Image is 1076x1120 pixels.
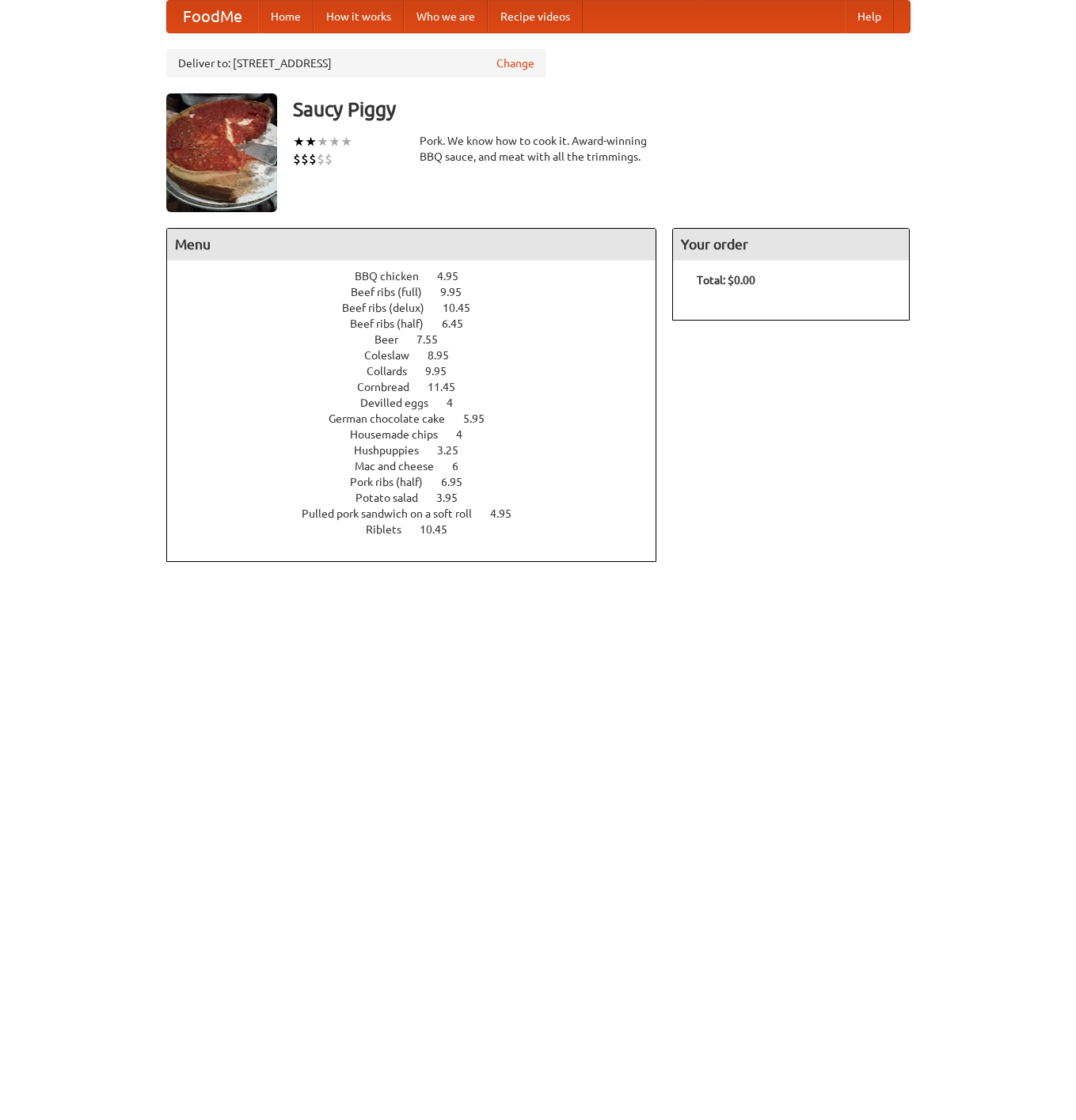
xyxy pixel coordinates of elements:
[845,1,894,32] a: Help
[342,302,500,314] a: Beef ribs (delux) 10.45
[420,523,463,536] span: 10.45
[442,317,479,330] span: 6.45
[355,492,434,504] span: Potato salad
[490,507,527,520] span: 4.95
[354,444,488,457] a: Hushpuppies 3.25
[673,229,909,260] h4: Your order
[463,412,500,425] span: 5.95
[375,333,414,346] span: Beer
[452,460,474,473] span: 6
[167,229,656,260] h4: Menu
[364,349,425,362] span: Coleslaw
[309,150,317,168] li: $
[420,133,657,165] div: Pork. We know how to cook it. Award-winning BBQ sauce, and meat with all the trimmings.
[404,1,488,32] a: Who we are
[375,333,467,346] a: Beer 7.55
[496,55,534,71] a: Change
[357,381,485,393] a: Cornbread 11.45
[425,365,462,378] span: 9.95
[305,133,317,150] li: ★
[166,93,277,212] img: angular.jpg
[360,397,444,409] span: Devilled eggs
[355,492,487,504] a: Potato salad 3.95
[416,333,454,346] span: 7.55
[351,286,491,298] a: Beef ribs (full) 9.95
[428,381,471,393] span: 11.45
[440,286,477,298] span: 9.95
[354,444,435,457] span: Hushpuppies
[357,381,425,393] span: Cornbread
[355,270,435,283] span: BBQ chicken
[317,150,325,168] li: $
[428,349,465,362] span: 8.95
[437,270,474,283] span: 4.95
[302,507,488,520] span: Pulled pork sandwich on a soft roll
[350,476,439,488] span: Pork ribs (half)
[436,492,473,504] span: 3.95
[293,93,911,125] h3: Saucy Piggy
[367,365,423,378] span: Collards
[301,150,309,168] li: $
[329,412,461,425] span: German chocolate cake
[447,397,469,409] span: 4
[317,133,329,150] li: ★
[302,507,541,520] a: Pulled pork sandwich on a soft roll 4.95
[443,302,486,314] span: 10.45
[441,476,478,488] span: 6.95
[355,460,488,473] a: Mac and cheese 6
[350,428,454,441] span: Housemade chips
[293,150,301,168] li: $
[167,1,258,32] a: FoodMe
[340,133,352,150] li: ★
[456,428,478,441] span: 4
[366,523,477,536] a: Riblets 10.45
[329,133,340,150] li: ★
[258,1,314,32] a: Home
[350,428,492,441] a: Housemade chips 4
[355,270,488,283] a: BBQ chicken 4.95
[366,523,417,536] span: Riblets
[314,1,404,32] a: How it works
[367,365,476,378] a: Collards 9.95
[329,412,514,425] a: German chocolate cake 5.95
[355,460,450,473] span: Mac and cheese
[488,1,583,32] a: Recipe videos
[350,476,492,488] a: Pork ribs (half) 6.95
[350,317,492,330] a: Beef ribs (half) 6.45
[350,317,439,330] span: Beef ribs (half)
[293,133,305,150] li: ★
[351,286,438,298] span: Beef ribs (full)
[342,302,440,314] span: Beef ribs (delux)
[697,274,755,287] b: Total: $0.00
[364,349,478,362] a: Coleslaw 8.95
[437,444,474,457] span: 3.25
[166,49,546,78] div: Deliver to: [STREET_ADDRESS]
[325,150,333,168] li: $
[360,397,482,409] a: Devilled eggs 4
